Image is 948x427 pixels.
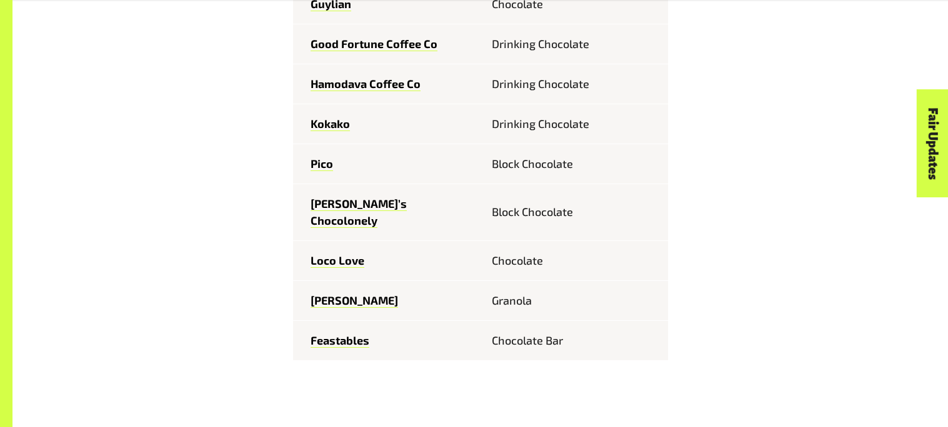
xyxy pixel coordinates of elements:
[481,320,668,360] td: Chocolate Bar
[311,157,333,171] a: Pico
[311,253,364,268] a: Loco Love
[481,280,668,320] td: Granola
[311,197,407,228] a: [PERSON_NAME]’s Chocolonely
[481,144,668,184] td: Block Chocolate
[311,37,437,51] a: Good Fortune Coffee Co
[311,117,350,131] a: Kokako
[481,104,668,144] td: Drinking Chocolate
[481,64,668,104] td: Drinking Chocolate
[481,240,668,280] td: Chocolate
[481,184,668,240] td: Block Chocolate
[311,293,398,308] a: [PERSON_NAME]
[311,77,421,91] a: Hamodava Coffee Co
[481,24,668,64] td: Drinking Chocolate
[311,333,369,348] a: Feastables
